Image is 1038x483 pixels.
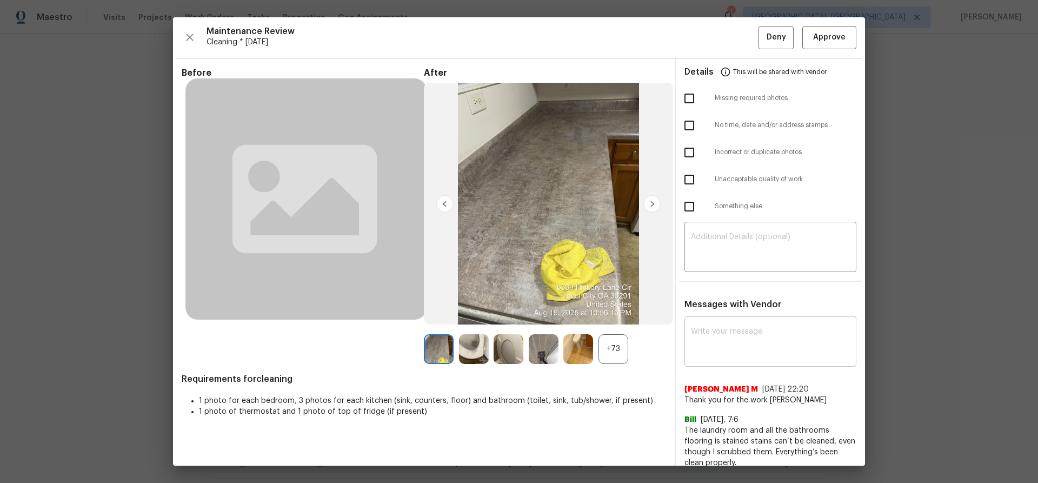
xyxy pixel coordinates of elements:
[813,31,846,44] span: Approve
[207,26,758,37] span: Maintenance Review
[199,406,666,417] li: 1 photo of thermostat and 1 photo of top of fridge (if present)
[676,112,865,139] div: No time, date and/or address stamps
[767,31,786,44] span: Deny
[762,386,809,393] span: [DATE] 22:20
[676,193,865,220] div: Something else
[684,59,714,85] span: Details
[199,395,666,406] li: 1 photo for each bedroom, 3 photos for each kitchen (sink, counters, floor) and bathroom (toilet,...
[182,374,666,385] span: Requirements for cleaning
[684,384,758,395] span: [PERSON_NAME] M
[684,395,856,406] span: Thank you for the work [PERSON_NAME]
[182,68,424,78] span: Before
[436,195,454,213] img: left-chevron-button-url
[676,85,865,112] div: Missing required photos
[684,300,781,309] span: Messages with Vendor
[715,175,856,184] span: Unacceptable quality of work
[684,414,696,425] span: Bill
[715,202,856,211] span: Something else
[715,121,856,130] span: No time, date and/or address stamps
[643,195,661,213] img: right-chevron-button-url
[715,148,856,157] span: Incorrect or duplicate photos
[676,139,865,166] div: Incorrect or duplicate photos
[715,94,856,103] span: Missing required photos
[733,59,827,85] span: This will be shared with vendor
[598,334,628,364] div: +73
[802,26,856,49] button: Approve
[207,37,758,48] span: Cleaning * [DATE]
[684,425,856,468] span: The laundry room and all the bathrooms flooring is stained stains can’t be cleaned, even though I...
[424,68,666,78] span: After
[676,166,865,193] div: Unacceptable quality of work
[701,416,738,424] span: [DATE], 7:6
[758,26,794,49] button: Deny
